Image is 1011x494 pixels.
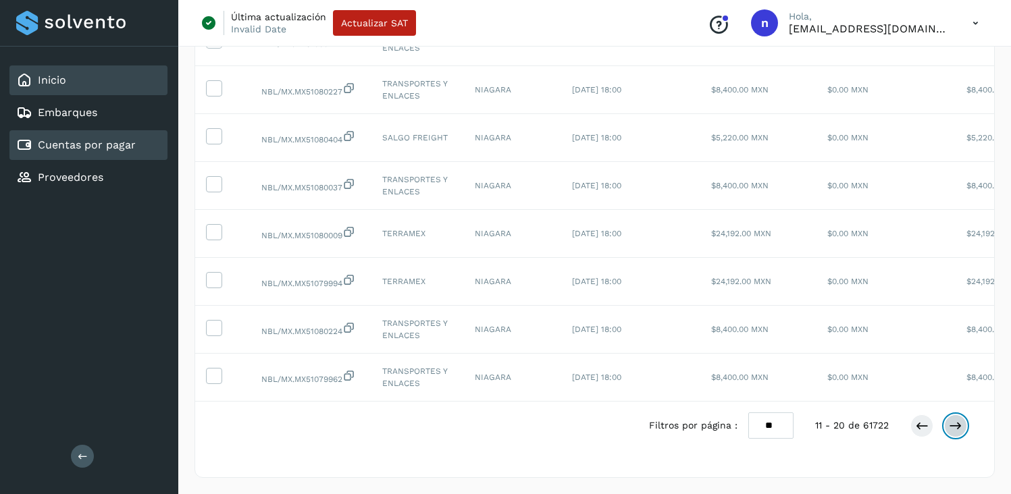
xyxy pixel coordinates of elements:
span: f7e1d56c-75f5-49dd-a76d-421a817f1d24 [261,87,356,97]
span: [DATE] 18:00 [572,133,621,142]
p: Invalid Date [231,23,286,35]
td: TRANSPORTES Y ENLACES [371,162,464,210]
span: Actualizar SAT [341,18,408,28]
td: TRANSPORTES Y ENLACES [371,306,464,354]
span: $0.00 MXN [827,229,869,238]
span: $24,192.00 MXN [711,277,771,286]
td: NIAGARA [464,66,561,114]
span: $8,400.00 MXN [711,373,769,382]
a: Embarques [38,106,97,119]
span: $0.00 MXN [827,373,869,382]
span: f7b0e0c2-aa16-4bc0-a8c0-f6e46d18b3b1 [261,135,356,144]
td: TRANSPORTES Y ENLACES [371,354,464,402]
span: $8,400.00 MXN [711,325,769,334]
span: $8,400.00 MXN [711,181,769,190]
div: Embarques [9,98,167,128]
td: SALGO FREIGHT [371,114,464,162]
div: Inicio [9,65,167,95]
a: Cuentas por pagar [38,138,136,151]
p: Última actualización [231,11,326,23]
td: NIAGARA [464,162,561,210]
td: NIAGARA [464,210,561,258]
td: NIAGARA [464,114,561,162]
span: $0.00 MXN [827,181,869,190]
span: d1500eea-a592-4c52-aa15-04fc8d5ccc0c [261,327,356,336]
span: 0089c23b-72e5-4921-97ab-8946e59c2f46 [261,183,356,192]
span: $5,220.00 MXN [711,133,769,142]
span: $24,192.00 MXN [711,229,771,238]
a: Inicio [38,74,66,86]
span: $0.00 MXN [827,325,869,334]
button: Actualizar SAT [333,10,416,36]
span: 11 - 20 de 61722 [815,418,889,433]
span: [DATE] 18:00 [572,277,621,286]
span: $0.00 MXN [827,133,869,142]
td: NIAGARA [464,354,561,402]
td: NIAGARA [464,306,561,354]
a: Proveedores [38,171,103,184]
span: [DATE] 18:00 [572,85,621,94]
span: 1eae6e66-61b7-4d29-a35c-29bb2a471c5b [261,279,356,288]
p: niagara+prod@solvento.mx [789,22,951,35]
span: $0.00 MXN [827,277,869,286]
span: [DATE] 18:00 [572,325,621,334]
td: TERRAMEX [371,210,464,258]
span: [DATE] 18:00 [572,229,621,238]
span: 725c6e1b-5777-4ad8-8242-a98e6f0b8818 [261,231,356,240]
div: Cuentas por pagar [9,130,167,160]
span: Filtros por página : [649,418,737,433]
td: NIAGARA [464,258,561,306]
td: TERRAMEX [371,258,464,306]
span: 51c26079-72e9-48f1-8e89-ae081f31f6df [261,375,356,384]
p: Hola, [789,11,951,22]
span: [DATE] 18:00 [572,181,621,190]
td: TRANSPORTES Y ENLACES [371,66,464,114]
span: [DATE] 18:00 [572,373,621,382]
span: $8,400.00 MXN [711,85,769,94]
span: $0.00 MXN [827,85,869,94]
div: Proveedores [9,163,167,192]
